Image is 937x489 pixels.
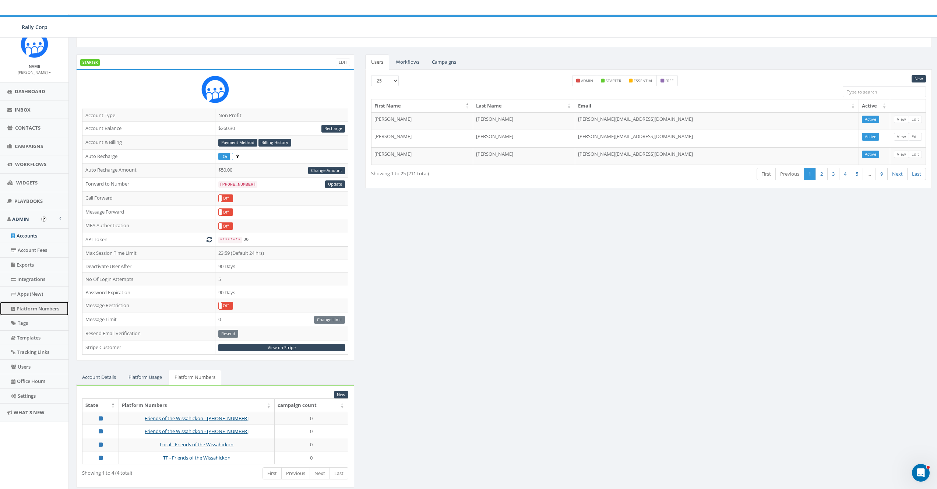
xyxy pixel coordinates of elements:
a: Workflows [390,54,425,70]
div: Showing 1 to 25 (211 total) [371,167,596,177]
a: Edit [336,59,350,66]
button: Open In-App Guide [41,217,46,222]
td: Forward to Number [82,177,215,191]
a: Edit [909,133,922,141]
a: 4 [839,168,851,180]
td: [PERSON_NAME] [371,147,473,165]
a: Friends of the Wissahickon - [PHONE_NUMBER] [145,415,249,422]
a: Edit [909,116,922,123]
a: Active [862,151,879,158]
th: Active: activate to sort column ascending [859,99,890,112]
a: View [894,116,909,123]
td: Call Forward [82,191,215,205]
td: 90 Days [215,260,348,273]
a: Platform Numbers [169,370,221,385]
span: Enable to prevent campaign failure. [236,153,239,159]
td: Message Forward [82,205,215,219]
td: 0 [275,412,348,425]
td: No Of Login Attempts [82,273,215,286]
label: Off [219,195,233,202]
td: $50.00 [215,163,348,177]
td: [PERSON_NAME][EMAIL_ADDRESS][DOMAIN_NAME] [575,130,859,147]
span: Campaigns [15,143,43,149]
a: Recharge [321,125,345,133]
a: Friends of the Wissahickon - [PHONE_NUMBER] [145,428,249,435]
a: New [912,75,926,83]
td: [PERSON_NAME][EMAIL_ADDRESS][DOMAIN_NAME] [575,147,859,165]
a: 5 [851,168,863,180]
td: Account & Billing [82,136,215,149]
a: Last [330,467,348,479]
a: First [263,467,282,479]
td: Message Restriction [82,299,215,313]
span: Contacts [15,124,40,131]
td: 0 [215,313,348,327]
input: Type to search [843,86,926,97]
a: Last [907,168,926,180]
td: $260.30 [215,122,348,136]
th: Platform Numbers: activate to sort column ascending [119,399,275,412]
a: Campaigns [426,54,462,70]
label: Off [219,302,233,309]
a: … [863,168,876,180]
a: Edit [909,151,922,158]
td: [PERSON_NAME] [371,130,473,147]
td: 23:59 (Default 24 hrs) [215,246,348,260]
a: Platform Usage [123,370,168,385]
a: New [334,391,348,399]
div: OnOff [218,208,233,216]
td: 90 Days [215,286,348,299]
a: Users [365,54,389,70]
small: admin [581,78,593,83]
span: What's New [14,409,45,416]
td: 5 [215,273,348,286]
td: 0 [275,451,348,464]
td: Password Expiration [82,286,215,299]
td: [PERSON_NAME][EMAIL_ADDRESS][DOMAIN_NAME] [575,112,859,130]
label: Off [219,209,233,216]
a: View [894,151,909,158]
td: Auto Recharge [82,149,215,163]
code: [PHONE_NUMBER] [218,181,257,188]
a: View [894,133,909,141]
iframe: Intercom live chat [912,464,930,482]
td: [PERSON_NAME] [473,112,575,130]
td: 0 [275,425,348,438]
h2: Friends of the Wissahickon [82,27,216,39]
td: Max Session Time Limit [82,246,215,260]
td: Message Limit [82,313,215,327]
td: Stripe Customer [82,341,215,355]
span: Dashboard [15,88,45,95]
a: Next [887,168,908,180]
small: Name [29,64,40,69]
small: essential [634,78,653,83]
td: Account Balance [82,122,215,136]
th: First Name: activate to sort column descending [371,99,473,112]
img: Rally_Corp_Icon_1.png [201,75,229,103]
div: OnOff [218,194,233,202]
td: Non Profit [215,109,348,122]
img: Icon_1.png [21,30,48,58]
td: MFA Authentication [82,219,215,233]
div: OnOff [218,302,233,310]
td: [PERSON_NAME] [473,130,575,147]
span: Widgets [16,179,38,186]
td: 0 [275,438,348,451]
a: Billing History [258,139,291,147]
a: View on Stripe [218,344,345,352]
div: OnOff [218,153,233,161]
a: 3 [827,168,839,180]
i: Generate New Token [207,237,212,242]
span: Workflows [15,161,46,168]
label: On [219,153,233,160]
td: Deactivate User After [82,260,215,273]
small: starter [606,78,621,83]
th: campaign count: activate to sort column ascending [275,399,348,412]
a: Previous [281,467,310,479]
td: [PERSON_NAME] [473,147,575,165]
small: [PERSON_NAME] [18,70,51,75]
a: 1 [804,168,816,180]
a: Active [862,116,879,123]
td: Auto Recharge Amount [82,163,215,177]
small: free [665,78,674,83]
